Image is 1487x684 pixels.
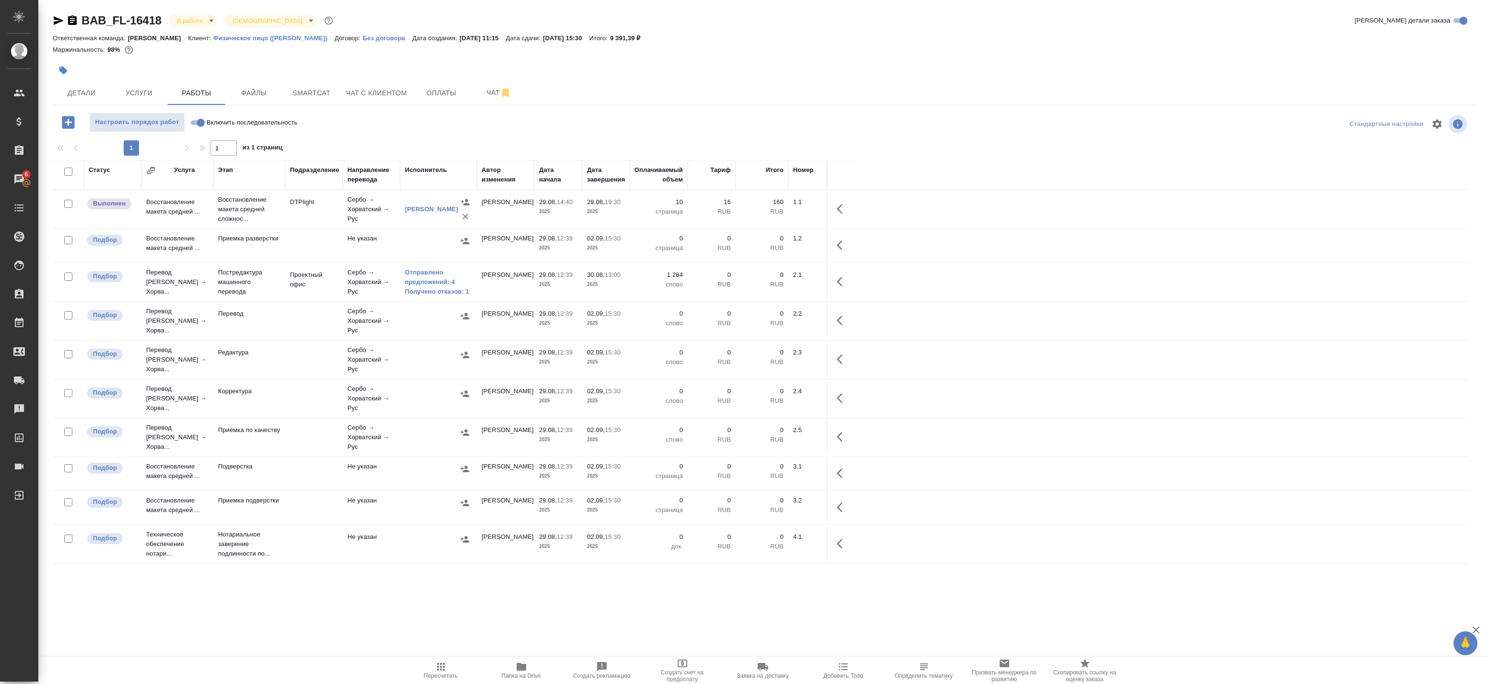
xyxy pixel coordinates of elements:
td: Не указан [343,491,400,524]
button: Назначить [458,387,472,401]
button: Здесь прячутся важные кнопки [831,270,854,293]
p: RUB [740,319,784,328]
p: 2025 [539,280,577,289]
p: RUB [692,319,731,328]
p: 2025 [587,435,625,445]
a: 6 [2,167,36,191]
td: [PERSON_NAME] [477,491,534,524]
button: Здесь прячутся важные кнопки [831,348,854,371]
button: Назначить [458,234,472,248]
p: Подбор [93,310,117,320]
div: Итого [766,165,784,175]
div: Можно подбирать исполнителей [86,425,137,438]
p: 0 [692,425,731,435]
p: 15:30 [605,463,621,470]
p: RUB [692,471,731,481]
p: 02.09, [587,388,605,395]
p: Приемка разверстки [218,234,280,243]
td: [PERSON_NAME] [477,457,534,490]
p: 0 [740,270,784,280]
p: 15:30 [605,388,621,395]
div: 1.2 [793,234,822,243]
p: 12:39 [557,497,573,504]
p: RUB [740,243,784,253]
p: 0 [692,348,731,357]
div: 4.1 [793,532,822,542]
p: RUB [692,357,731,367]
td: Восстановление макета средней ... [141,193,213,226]
p: 12:39 [557,388,573,395]
p: Приемка подверстки [218,496,280,505]
p: RUB [740,396,784,406]
button: Назначить [458,348,472,362]
p: 29.08, [539,497,557,504]
p: 12:39 [557,426,573,433]
td: Не указан [343,457,400,490]
svg: Отписаться [500,87,511,99]
p: 2025 [539,243,577,253]
button: Назначить [458,425,472,440]
p: 0 [692,496,731,505]
p: Постредактура машинного перевода [218,268,280,296]
button: Заявка на доставку [723,657,803,684]
td: Перевод [PERSON_NAME] → Хорва... [141,341,213,379]
div: В работе [225,14,316,27]
td: Сербо → Хорватский → Рус [343,379,400,418]
p: Без договора [363,34,413,42]
div: Можно подбирать исполнителей [86,387,137,399]
p: 02.09, [587,533,605,540]
p: 2025 [587,357,625,367]
button: Назначить [458,309,472,323]
p: 12:39 [557,349,573,356]
p: 2025 [539,471,577,481]
p: 29.08, [539,349,557,356]
span: Добавить Todo [823,673,863,679]
p: Клиент: [188,34,213,42]
p: 2025 [587,542,625,551]
td: Восстановление макета средней ... [141,229,213,262]
p: Дата создания: [412,34,459,42]
button: Пересчитать [401,657,481,684]
p: Подбор [93,349,117,359]
span: Файлы [231,87,277,99]
p: 02.09, [587,463,605,470]
p: 2025 [587,396,625,406]
td: Перевод [PERSON_NAME] → Хорва... [141,302,213,340]
td: [PERSON_NAME] [477,265,534,299]
span: Чат с клиентом [346,87,407,99]
td: Сербо → Хорватский → Рус [343,418,400,456]
button: Добавить тэг [53,60,74,81]
p: Ответственная команда: [53,34,128,42]
button: Скопировать ссылку для ЯМессенджера [53,15,64,26]
button: Назначить [458,462,472,476]
div: 2.2 [793,309,822,319]
p: 2025 [587,505,625,515]
p: 2025 [539,542,577,551]
p: 0 [635,425,683,435]
p: Восстановление макета средней сложнос... [218,195,280,224]
div: Номер [793,165,814,175]
p: 29.08, [539,235,557,242]
p: 12:39 [557,463,573,470]
p: Выполнен [93,199,126,208]
td: [PERSON_NAME] [477,527,534,561]
p: 16 [692,197,731,207]
p: RUB [740,280,784,289]
p: 0 [635,234,683,243]
p: Подбор [93,427,117,436]
p: 19:30 [605,198,621,205]
p: RUB [740,542,784,551]
p: док. [635,542,683,551]
p: Нотариальное заверение подлинности по... [218,530,280,559]
div: Дата начала [539,165,577,184]
p: 29.08, [539,388,557,395]
td: [PERSON_NAME] [477,343,534,376]
span: Заявка на доставку [737,673,788,679]
button: Здесь прячутся важные кнопки [831,309,854,332]
div: Подразделение [290,165,339,175]
p: 29.08, [539,198,557,205]
span: Создать рекламацию [573,673,630,679]
p: 0 [635,348,683,357]
button: Папка на Drive [481,657,562,684]
p: 98% [107,46,122,53]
